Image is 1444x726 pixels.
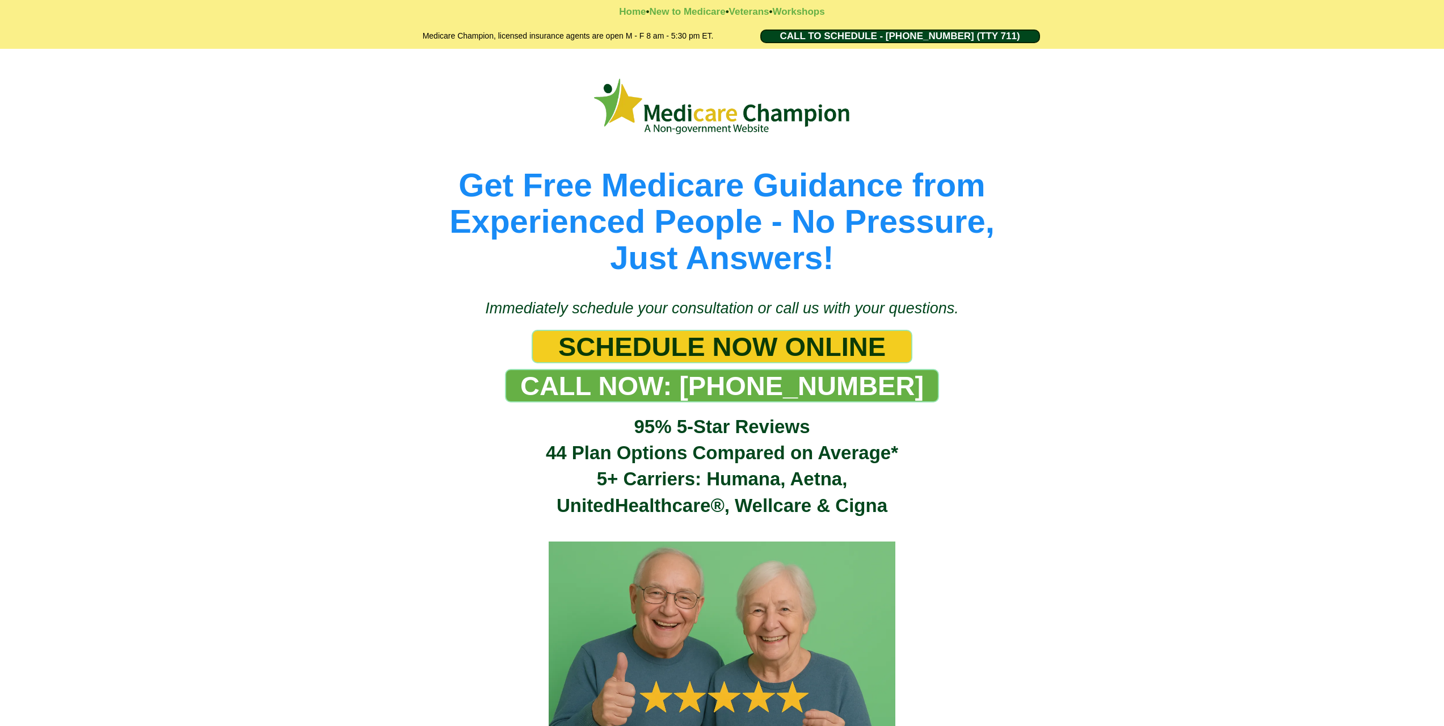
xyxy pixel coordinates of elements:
strong: • [646,6,650,17]
span: Get Free Medicare Guidance from Experienced People - No Pressure, [449,166,995,240]
span: UnitedHealthcare®, Wellcare & Cigna [557,495,887,516]
strong: • [769,6,772,17]
a: New to Medicare [649,6,725,17]
span: Just Answers! [610,239,833,276]
a: CALL TO SCHEDULE - 1-888-344-8881 (TTY 711) [760,30,1040,43]
span: 5+ Carriers: Humana, Aetna, [597,468,848,489]
span: CALL TO SCHEDULE - [PHONE_NUMBER] (TTY 711) [780,31,1020,42]
a: Workshops [772,6,824,17]
h2: Medicare Champion, licensed insurance agents are open M - F 8 am - 5:30 pm ET. [393,30,743,43]
span: SCHEDULE NOW ONLINE [558,331,886,362]
strong: • [726,6,729,17]
span: 44 Plan Options Compared on Average* [546,442,898,463]
span: 95% 5-Star Reviews [634,416,810,437]
a: Veterans [729,6,769,17]
a: Home [619,6,646,17]
a: SCHEDULE NOW ONLINE [532,330,912,363]
span: CALL NOW: [PHONE_NUMBER] [520,370,924,401]
span: Immediately schedule your consultation or call us with your questions. [485,300,958,317]
a: CALL NOW: 1-888-344-8881 [505,369,939,402]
